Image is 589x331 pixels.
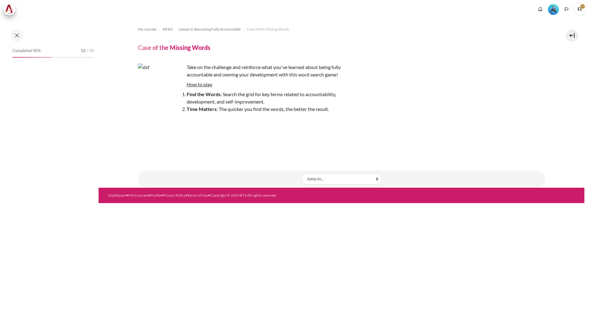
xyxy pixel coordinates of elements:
[150,193,161,198] a: Profile
[108,193,127,198] a: Dashboard
[138,26,156,33] a: My courses
[138,63,354,78] p: Take on the challenge and reinforce what you've learned about being fully accountable and owning ...
[99,18,584,188] section: Content
[187,106,217,112] strong: Time Matters
[574,3,586,15] a: User menu
[5,5,14,14] img: Architeck
[3,3,18,15] a: Architeck Architeck
[12,57,52,58] div: 48%
[187,91,221,97] strong: Find the Words
[138,43,210,51] h4: Case of the Missing Words
[562,5,571,14] button: Languages
[247,27,289,32] span: Case of the Missing Words
[150,105,354,113] li: : The quicker you find the words, the better the result.
[179,27,241,32] span: Lesson 6: Becoming Fully Accountable
[81,48,86,54] span: 12
[138,152,545,152] iframe: Case of the Missing Words
[548,4,559,15] img: Level #3
[12,48,41,54] span: Completed 48%
[187,193,208,198] a: Terms of Use
[163,27,173,32] span: KR B2
[536,5,545,14] div: Show notification window with no new notifications
[138,27,156,32] span: My courses
[138,24,545,34] nav: Navigation bar
[129,193,148,198] a: My Courses
[179,26,241,33] a: Lesson 6: Becoming Fully Accountable
[187,81,212,87] u: How to play
[150,91,354,105] li: : Search the grid for key terms related to accountability, development, and self-improvement.
[163,26,173,33] a: KR B2
[247,26,289,33] a: Case of the Missing Words
[546,3,561,15] a: Level #3
[138,63,184,110] img: dsf
[574,3,586,15] span: EL
[548,3,559,15] div: Level #3
[108,193,368,198] div: • • • • •
[163,193,185,198] a: Privacy Policy
[87,48,94,54] span: / 25
[210,193,276,198] a: Copyright © 2024 BTS All rights reserved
